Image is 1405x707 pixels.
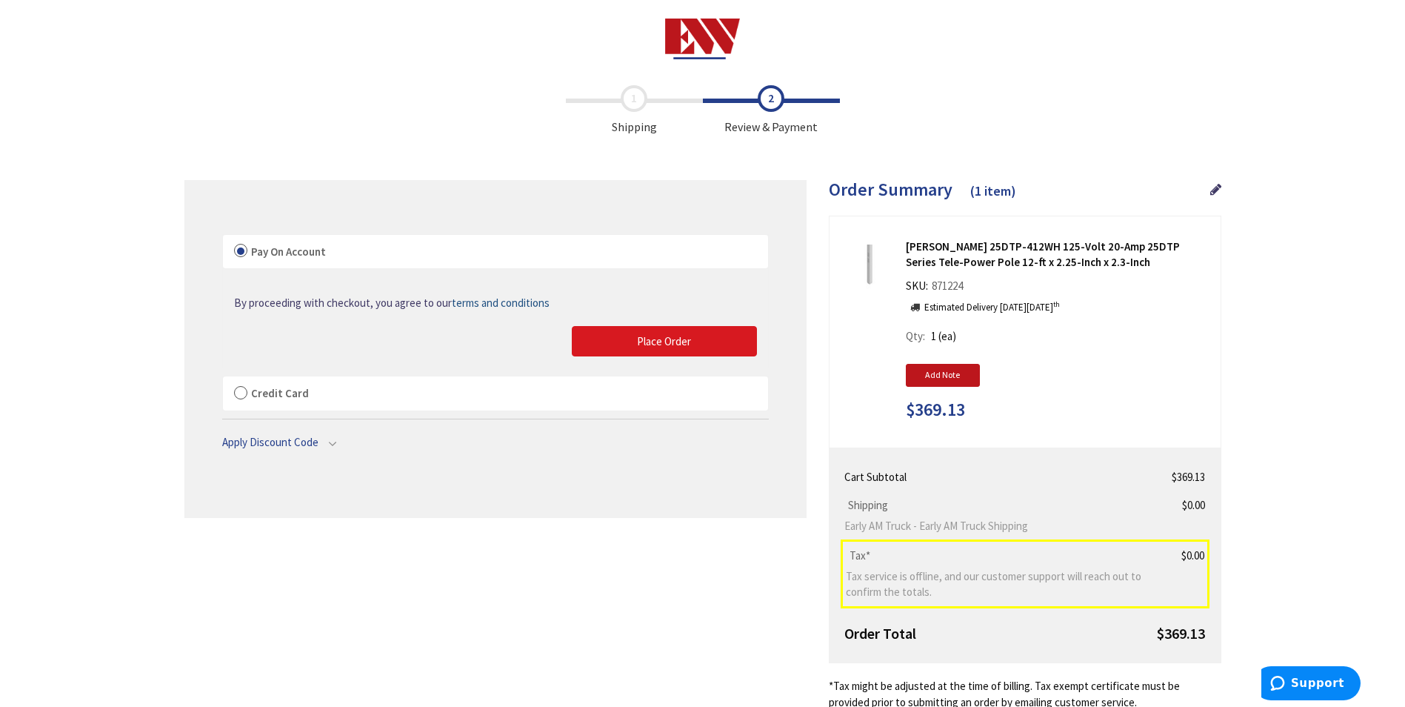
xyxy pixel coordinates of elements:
sup: th [1053,299,1060,309]
strong: Order Total [844,624,916,643]
img: Legrand 25DTP-412WH 125-Volt 20-Amp 25DTP Series Tele-Power Pole 12-ft x 2.25-Inch x 2.3-Inch [847,245,892,291]
span: Place Order [637,334,691,348]
strong: [PERSON_NAME] 25DTP-412WH 125-Volt 20-Amp 25DTP Series Tele-Power Pole 12-ft x 2.25-Inch x 2.3-Inch [906,239,1209,270]
span: Tax service is offline, and our customer support will reach out to confirm the totals. [846,568,1146,600]
span: Order Summary [829,178,952,201]
span: Review & Payment [703,85,840,136]
p: Estimated Delivery [DATE][DATE] [924,301,1060,315]
th: Cart Subtotal [841,463,1151,491]
span: Apply Discount Code [222,435,318,449]
span: $369.13 [1172,470,1205,484]
span: Pay On Account [251,245,326,259]
span: $0.00 [1181,548,1204,562]
span: Shipping [844,498,892,512]
a: By proceeding with checkout, you agree to ourterms and conditions [234,295,550,311]
iframe: Opens a widget where you can find more information [1261,666,1361,703]
div: SKU: [906,278,967,299]
span: By proceeding with checkout, you agree to our [234,296,550,310]
span: 1 [931,329,936,343]
span: 871224 [928,279,967,293]
span: $369.13 [1157,624,1205,643]
span: Credit Card [251,386,309,400]
span: $369.13 [906,400,965,419]
span: (1 item) [970,182,1016,199]
span: Shipping [566,85,703,136]
span: Qty [906,329,923,343]
span: terms and conditions [452,296,550,310]
span: $0.00 [1182,498,1205,512]
span: (ea) [938,329,956,343]
span: Early AM Truck - Early AM Truck Shipping [844,518,1145,534]
img: Electrical Wholesalers, Inc. [665,19,740,59]
button: Place Order [572,326,757,357]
